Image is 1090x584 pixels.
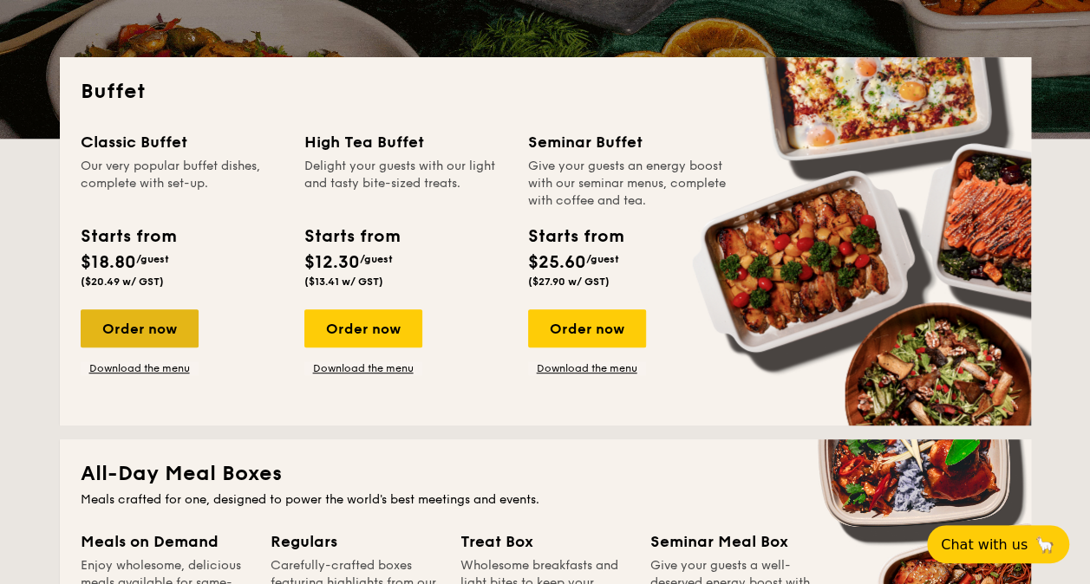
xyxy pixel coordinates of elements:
[941,536,1028,553] span: Chat with us
[528,276,610,288] span: ($27.90 w/ GST)
[360,253,393,265] span: /guest
[528,224,623,250] div: Starts from
[304,224,399,250] div: Starts from
[927,525,1069,563] button: Chat with us🦙
[304,361,422,375] a: Download the menu
[271,529,440,554] div: Regulars
[81,78,1010,106] h2: Buffet
[650,529,819,554] div: Seminar Meal Box
[304,252,360,273] span: $12.30
[81,460,1010,488] h2: All-Day Meal Boxes
[460,529,630,554] div: Treat Box
[528,361,646,375] a: Download the menu
[81,130,284,154] div: Classic Buffet
[81,529,250,554] div: Meals on Demand
[528,252,586,273] span: $25.60
[81,224,175,250] div: Starts from
[136,253,169,265] span: /guest
[81,158,284,210] div: Our very popular buffet dishes, complete with set-up.
[81,361,199,375] a: Download the menu
[528,130,731,154] div: Seminar Buffet
[304,276,383,288] span: ($13.41 w/ GST)
[304,130,507,154] div: High Tea Buffet
[304,309,422,347] div: Order now
[81,491,1010,509] div: Meals crafted for one, designed to power the world's best meetings and events.
[528,158,731,210] div: Give your guests an energy boost with our seminar menus, complete with coffee and tea.
[304,158,507,210] div: Delight your guests with our light and tasty bite-sized treats.
[81,309,199,347] div: Order now
[81,252,136,273] span: $18.80
[81,276,164,288] span: ($20.49 w/ GST)
[528,309,646,347] div: Order now
[586,253,619,265] span: /guest
[1035,535,1055,555] span: 🦙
